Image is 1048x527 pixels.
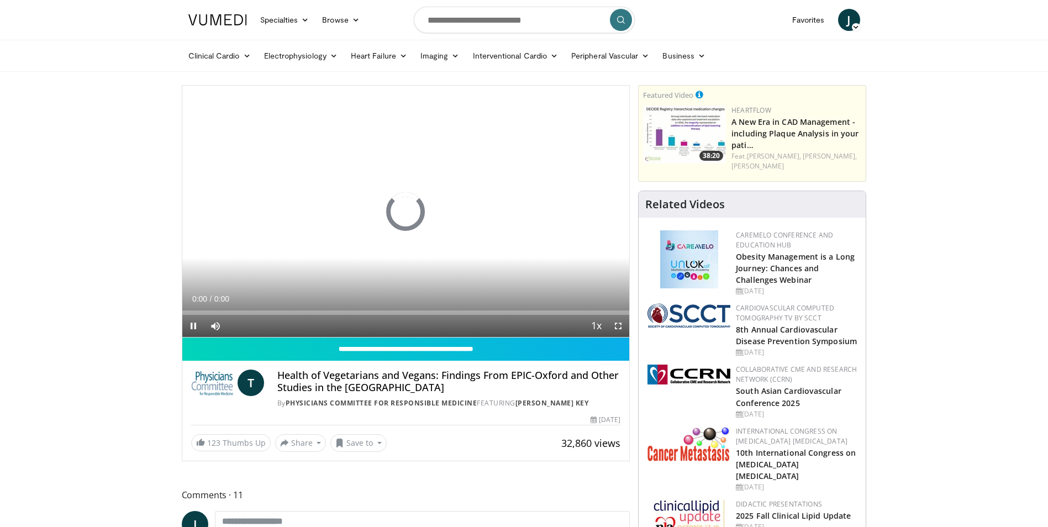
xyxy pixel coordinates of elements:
[565,45,656,67] a: Peripheral Vascular
[188,14,247,25] img: VuMedi Logo
[656,45,712,67] a: Business
[647,365,730,384] img: a04ee3ba-8487-4636-b0fb-5e8d268f3737.png.150x105_q85_autocrop_double_scale_upscale_version-0.2.png
[315,9,366,31] a: Browse
[736,324,857,346] a: 8th Annual Cardiovascular Disease Prevention Symposium
[736,365,857,384] a: Collaborative CME and Research Network (CCRN)
[736,347,857,357] div: [DATE]
[736,230,833,250] a: CaReMeLO Conference and Education Hub
[731,151,861,171] div: Feat.
[736,510,851,521] a: 2025 Fall Clinical Lipid Update
[643,106,726,164] img: 738d0e2d-290f-4d89-8861-908fb8b721dc.150x105_q85_crop-smart_upscale.jpg
[330,434,387,452] button: Save to
[286,398,477,408] a: Physicians Committee for Responsible Medicine
[207,438,220,448] span: 123
[736,447,856,481] a: 10th International Congress on [MEDICAL_DATA] [MEDICAL_DATA]
[277,398,620,408] div: By FEATURING
[277,370,620,393] h4: Health of Vegetarians and Vegans: Findings From EPIC-Oxford and Other Studies in the [GEOGRAPHIC_...
[414,45,466,67] a: Imaging
[747,151,801,161] a: [PERSON_NAME],
[238,370,264,396] a: T
[647,426,730,461] img: 6ff8bc22-9509-4454-a4f8-ac79dd3b8976.png.150x105_q85_autocrop_double_scale_upscale_version-0.2.png
[803,151,857,161] a: [PERSON_NAME],
[204,315,227,337] button: Mute
[736,426,847,446] a: International Congress on [MEDICAL_DATA] [MEDICAL_DATA]
[660,230,718,288] img: 45df64a9-a6de-482c-8a90-ada250f7980c.png.150x105_q85_autocrop_double_scale_upscale_version-0.2.jpg
[275,434,326,452] button: Share
[414,7,635,33] input: Search topics, interventions
[192,294,207,303] span: 0:00
[731,117,859,150] a: A New Era in CAD Management - including Plaque Analysis in your pati…
[182,45,257,67] a: Clinical Cardio
[254,9,316,31] a: Specialties
[214,294,229,303] span: 0:00
[344,45,414,67] a: Heart Failure
[191,434,271,451] a: 123 Thumbs Up
[591,415,620,425] div: [DATE]
[210,294,212,303] span: /
[182,86,630,338] video-js: Video Player
[786,9,831,31] a: Favorites
[585,315,607,337] button: Playback Rate
[182,310,630,315] div: Progress Bar
[515,398,589,408] a: [PERSON_NAME] Key
[643,106,726,164] a: 38:20
[736,499,857,509] div: Didactic Presentations
[647,303,730,328] img: 51a70120-4f25-49cc-93a4-67582377e75f.png.150x105_q85_autocrop_double_scale_upscale_version-0.2.png
[466,45,565,67] a: Interventional Cardio
[561,436,620,450] span: 32,860 views
[736,286,857,296] div: [DATE]
[736,251,855,285] a: Obesity Management is a Long Journey: Chances and Challenges Webinar
[699,151,723,161] span: 38:20
[607,315,629,337] button: Fullscreen
[731,106,771,115] a: Heartflow
[182,488,630,502] span: Comments 11
[257,45,344,67] a: Electrophysiology
[643,90,693,100] small: Featured Video
[736,482,857,492] div: [DATE]
[731,161,784,171] a: [PERSON_NAME]
[736,409,857,419] div: [DATE]
[645,198,725,211] h4: Related Videos
[838,9,860,31] a: J
[191,370,233,396] img: Physicians Committee for Responsible Medicine
[736,303,834,323] a: Cardiovascular Computed Tomography TV by SCCT
[736,386,841,408] a: South Asian Cardiovascular Conference 2025
[182,315,204,337] button: Pause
